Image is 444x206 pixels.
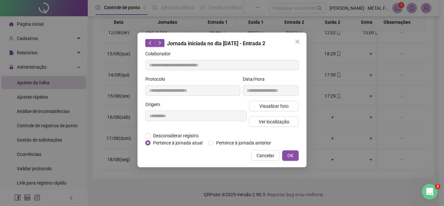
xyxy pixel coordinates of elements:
[256,152,274,159] span: Cancelar
[148,41,152,45] span: left
[251,150,280,161] button: Cancelar
[243,76,269,83] label: Data/Hora
[150,132,201,139] span: Desconsiderar registro
[145,39,155,47] button: left
[249,101,299,111] button: Visualizar foto
[295,39,300,44] span: close
[157,41,162,45] span: right
[145,101,164,108] label: Origem
[259,118,289,125] span: Ver localização
[259,103,289,110] span: Visualizar foto
[145,50,175,57] label: Colaborador
[282,150,299,161] button: OK
[214,139,274,146] span: Pertence à jornada anterior
[150,139,205,146] span: Pertence à jornada atual
[435,184,440,189] span: 2
[422,184,437,199] iframe: Intercom live chat
[155,39,164,47] button: right
[145,39,299,48] div: Jornada iniciada no dia [DATE] - Entrada 2
[287,152,294,159] span: OK
[292,36,303,47] button: Close
[145,76,169,83] label: Protocolo
[249,117,299,127] button: Ver localização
